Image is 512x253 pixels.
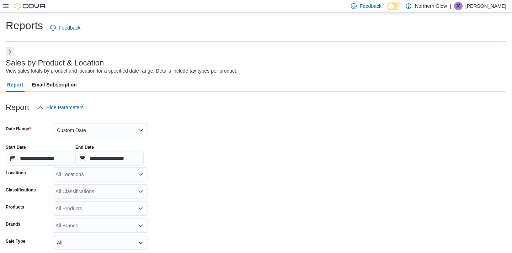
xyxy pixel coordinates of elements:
span: Feedback [59,24,80,31]
h1: Reports [6,19,43,33]
input: Press the down key to open a popover containing a calendar. [6,152,74,166]
button: Next [6,47,14,56]
span: Email Subscription [32,78,77,92]
button: Custom Date [53,123,148,137]
label: Sale Type [6,238,25,244]
label: Start Date [6,144,26,150]
div: View sales totals by product and location for a specified date range. Details include tax types p... [6,67,238,75]
button: Open list of options [138,172,144,177]
button: Open list of options [138,189,144,194]
h3: Report [6,103,29,112]
div: Jesse Cettina [454,2,463,10]
span: Report [7,78,23,92]
button: Hide Parameters [35,100,86,115]
button: Open list of options [138,223,144,228]
a: Feedback [47,21,83,35]
button: All [53,236,148,250]
label: Date Range [6,126,31,132]
p: | [450,2,451,10]
span: Hide Parameters [46,104,84,111]
input: Dark Mode [387,2,402,10]
label: Locations [6,170,26,176]
p: [PERSON_NAME] [465,2,506,10]
h3: Sales by Product & Location [6,59,104,67]
span: Feedback [359,2,381,10]
img: Cova [14,2,46,10]
label: End Date [75,144,94,150]
input: Press the down key to open a popover containing a calendar. [75,152,144,166]
span: JC [456,2,461,10]
p: Northern Glow [415,2,447,10]
label: Classifications [6,187,36,193]
label: Products [6,204,24,210]
button: Open list of options [138,206,144,211]
label: Brands [6,221,20,227]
